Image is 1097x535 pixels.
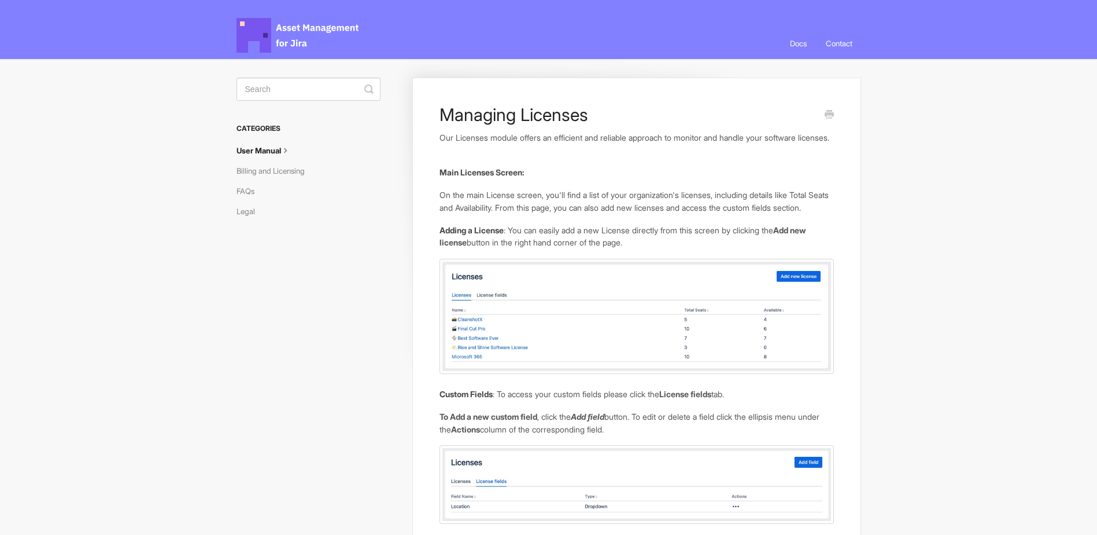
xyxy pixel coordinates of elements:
img: file-MqFPEDZttU.jpg [439,445,833,523]
strong: Main Licenses Screen: [439,167,525,177]
p: On the main License screen, you'll find a list of your organization's licenses, including details... [439,189,833,214]
p: : You can easily add a new License directly from this screen by clicking the button in the right ... [439,224,833,249]
a: Print this Article [825,109,834,122]
img: file-42Hoaol4Sj.jpg [439,259,833,374]
p: , click the button. To edit or delete a field click the ellipsis menu under the column of the cor... [439,411,833,435]
b: Add field [571,412,604,422]
b: Actions [451,424,480,434]
a: Billing and Licensing [237,162,313,180]
a: Legal [237,202,264,221]
h1: Managing Licenses [439,104,816,125]
p: Our Licenses module offers an efficient and reliable approach to monitor and handle your software... [439,131,833,144]
p: : To access your custom fields please click the tab. [439,388,833,401]
strong: Custom Fields [439,389,493,399]
a: Docs [781,28,815,59]
a: User Manual [237,141,300,160]
b: License fields [659,389,711,399]
h3: Categories [237,118,381,139]
a: FAQs [237,182,263,200]
input: Search [237,78,381,101]
b: To Add a new custom field [439,412,537,422]
a: Contact [817,28,861,59]
span: Asset Management for Jira Docs [237,18,360,53]
strong: Adding a License [439,225,504,235]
